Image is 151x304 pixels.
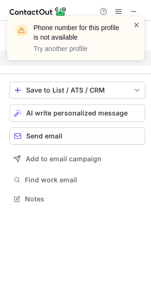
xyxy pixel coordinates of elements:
header: Phone number for this profile is not available [34,23,121,42]
img: ContactOut v5.3.10 [10,6,67,17]
button: AI write personalized message [10,105,145,122]
span: Notes [25,195,141,203]
div: Save to List / ATS / CRM [26,86,129,94]
button: save-profile-one-click [10,82,145,99]
span: Find work email [25,176,141,184]
span: Add to email campaign [26,155,101,163]
button: Find work email [10,173,145,187]
button: Add to email campaign [10,150,145,168]
span: AI write personalized message [26,109,128,117]
p: Try another profile [34,44,121,53]
span: Send email [26,132,62,140]
img: warning [14,23,29,38]
button: Send email [10,127,145,145]
button: Notes [10,192,145,206]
